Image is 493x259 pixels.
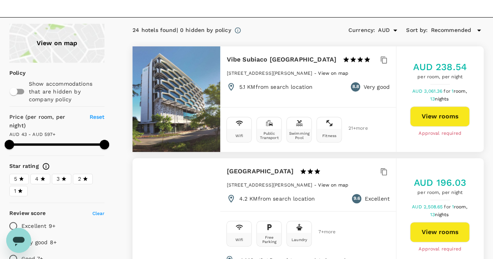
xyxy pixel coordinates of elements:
h5: AUD 196.03 [414,176,466,189]
span: 1 [452,88,468,94]
p: Excellent [364,195,389,203]
span: Approval required [419,245,461,253]
span: View on map [318,182,348,188]
span: nights [435,212,449,217]
p: 5.1 KM from search location [239,83,313,91]
span: 13 [430,212,450,217]
span: per room, per night [413,73,467,81]
h6: Vibe Subiaco [GEOGRAPHIC_DATA] [226,54,336,65]
div: 24 hotels found | 0 hidden by policy [133,26,231,35]
div: Fitness [322,134,336,138]
span: 7 + more [318,229,330,234]
span: per room, per night [414,189,466,197]
span: AUD 2,508.65 [412,204,444,210]
span: 1 [452,204,468,210]
h6: Price (per room, per night) [9,113,81,130]
span: AUD 3,061.36 [412,88,444,94]
span: Clear [92,211,105,216]
p: Policy [9,69,14,77]
span: 21 + more [348,126,360,131]
p: Very good [363,83,389,91]
span: nights [435,96,449,102]
span: room, [454,88,467,94]
span: [STREET_ADDRESS][PERSON_NAME] [226,70,312,76]
span: 8.8 [352,83,359,91]
span: - [314,182,318,188]
div: Free Parking [258,235,280,244]
iframe: Button to launch messaging window [6,228,31,253]
span: for [444,88,451,94]
p: Very good 8+ [21,238,57,246]
h6: Currency : [348,26,375,35]
svg: Star ratings are awarded to properties to represent the quality of services, facilities, and amen... [42,162,50,170]
span: Recommended [431,26,471,35]
p: Excellent 9+ [21,222,55,230]
span: 5 [14,175,17,183]
span: 1 [14,187,16,195]
h6: [GEOGRAPHIC_DATA] [226,166,293,177]
button: View rooms [410,106,470,127]
p: 4.2 KM from search location [239,195,315,203]
span: Reset [90,114,105,120]
a: View on map [318,181,348,188]
button: View rooms [410,222,470,242]
div: Public Transport [258,131,280,140]
button: Open [390,25,401,36]
div: Wifi [235,134,244,138]
span: [STREET_ADDRESS][PERSON_NAME] [226,182,312,188]
span: Approval required [419,130,461,137]
h6: Review score [9,209,46,218]
a: View on map [318,70,348,76]
div: Swimming Pool [288,131,310,140]
span: 2 [78,175,81,183]
p: Show accommodations that are hidden by company policy [29,80,104,103]
span: 4 [35,175,39,183]
h5: AUD 238.54 [413,61,467,73]
a: View on map [9,24,104,63]
div: Laundry [292,238,307,242]
h6: Star rating [9,162,39,171]
span: 13 [430,96,450,102]
span: - [314,70,318,76]
h6: Sort by : [406,26,428,35]
span: AUD 43 - AUD 597+ [9,132,56,137]
span: 3 [57,175,60,183]
div: Wifi [235,238,244,242]
span: 9.6 [353,195,360,203]
span: room, [454,204,467,210]
span: for [444,204,452,210]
